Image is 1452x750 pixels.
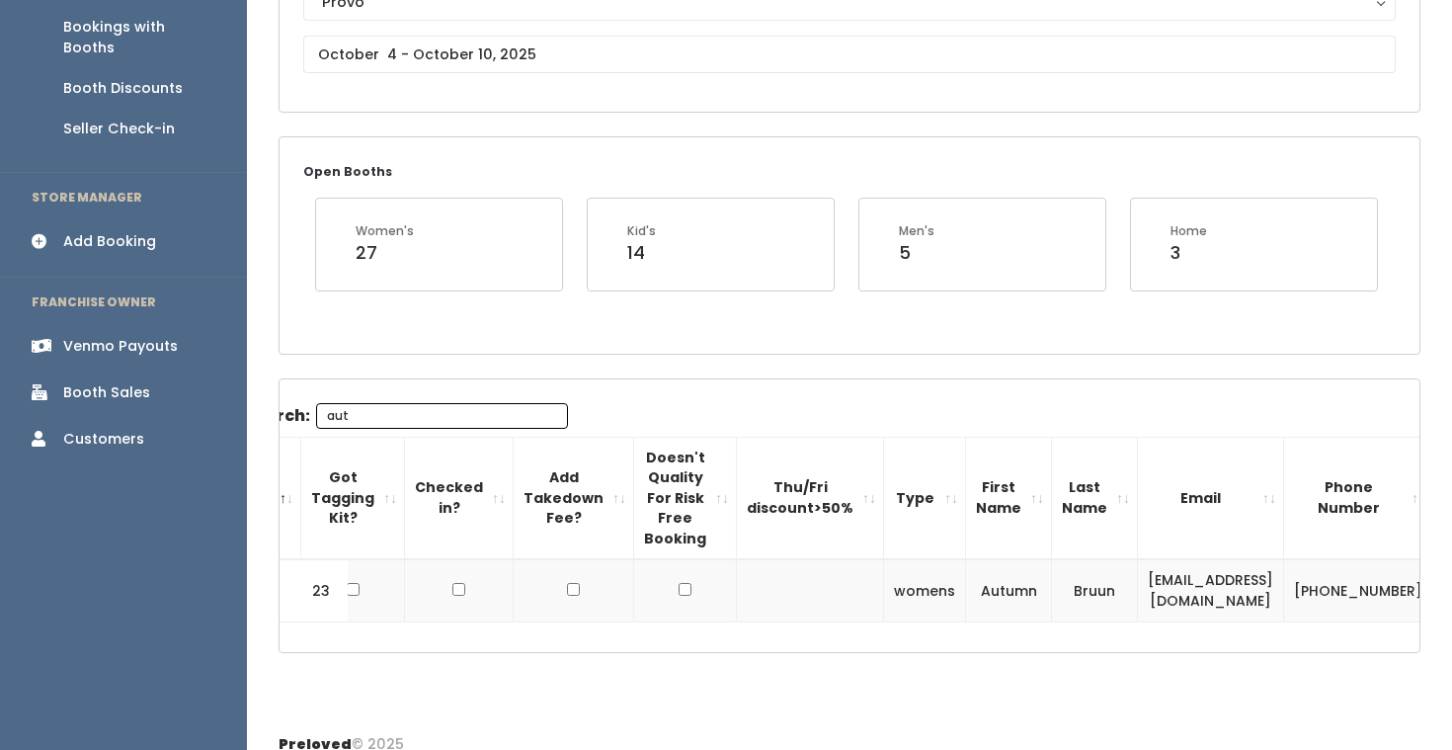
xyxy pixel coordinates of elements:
[899,240,934,266] div: 5
[737,437,884,559] th: Thu/Fri discount&gt;50%: activate to sort column ascending
[303,163,392,180] small: Open Booths
[63,78,183,99] div: Booth Discounts
[63,17,215,58] div: Bookings with Booths
[63,382,150,403] div: Booth Sales
[634,437,737,559] th: Doesn't Quality For Risk Free Booking : activate to sort column ascending
[280,559,349,622] td: 23
[884,559,966,622] td: womens
[966,437,1052,559] th: First Name: activate to sort column ascending
[301,437,405,559] th: Got Tagging Kit?: activate to sort column ascending
[356,222,414,240] div: Women's
[316,403,568,429] input: Search:
[1052,559,1138,622] td: Bruun
[899,222,934,240] div: Men's
[884,437,966,559] th: Type: activate to sort column ascending
[63,119,175,139] div: Seller Check-in
[356,240,414,266] div: 27
[514,437,634,559] th: Add Takedown Fee?: activate to sort column ascending
[63,231,156,252] div: Add Booking
[1170,222,1207,240] div: Home
[63,429,144,450] div: Customers
[966,559,1052,622] td: Autumn
[627,222,656,240] div: Kid's
[1138,437,1284,559] th: Email: activate to sort column ascending
[1138,559,1284,622] td: [EMAIL_ADDRESS][DOMAIN_NAME]
[627,240,656,266] div: 14
[63,336,178,357] div: Venmo Payouts
[244,403,568,429] label: Search:
[303,36,1396,73] input: October 4 - October 10, 2025
[1170,240,1207,266] div: 3
[1052,437,1138,559] th: Last Name: activate to sort column ascending
[405,437,514,559] th: Checked in?: activate to sort column ascending
[1284,559,1433,622] td: [PHONE_NUMBER]
[1284,437,1433,559] th: Phone Number: activate to sort column ascending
